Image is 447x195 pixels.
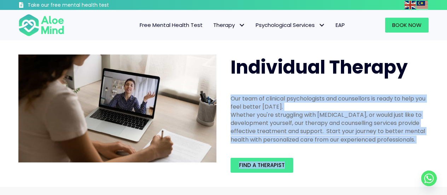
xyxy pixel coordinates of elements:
[213,21,245,29] span: Therapy
[140,21,203,29] span: Free Mental Health Test
[237,20,247,30] span: Therapy: submenu
[231,54,408,80] span: Individual Therapy
[28,2,147,9] h3: Take our free mental health test
[417,1,429,9] a: Malay
[208,18,250,33] a: TherapyTherapy: submenu
[405,1,417,9] a: English
[256,21,325,29] span: Psychological Services
[385,18,429,33] a: Book Now
[336,21,345,29] span: EAP
[317,20,327,30] span: Psychological Services: submenu
[405,1,416,9] img: en
[231,158,293,173] a: Find a therapist
[18,2,147,10] a: Take our free mental health test
[74,18,350,33] nav: Menu
[421,171,437,186] a: Whatsapp
[18,55,216,163] img: Therapy online individual
[231,94,429,111] div: Our team of clinical psychologists and counsellors is ready to help you feel better [DATE].
[250,18,330,33] a: Psychological ServicesPsychological Services: submenu
[392,21,422,29] span: Book Now
[231,111,429,144] div: Whether you're struggling with [MEDICAL_DATA], or would just like to development yourself, our th...
[18,13,64,37] img: Aloe mind Logo
[417,1,428,9] img: ms
[239,161,285,169] span: Find a therapist
[134,18,208,33] a: Free Mental Health Test
[330,18,350,33] a: EAP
